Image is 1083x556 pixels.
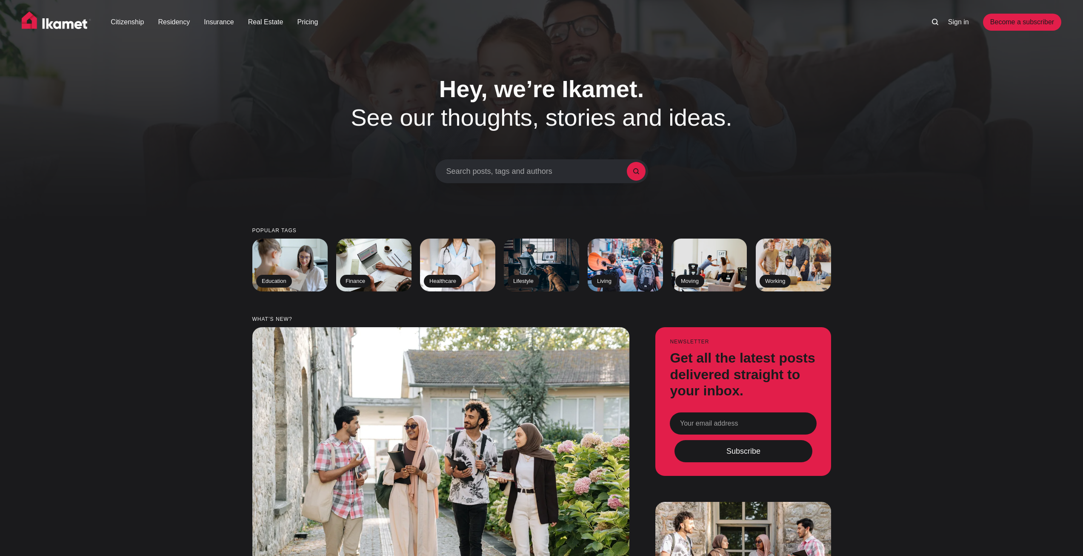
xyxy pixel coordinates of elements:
[760,275,791,288] h2: Working
[588,239,663,291] a: Living
[756,239,831,291] a: Working
[508,275,539,288] h2: Lifestyle
[670,339,817,345] small: Newsletter
[111,17,144,27] a: Citizenship
[424,275,462,288] h2: Healthcare
[675,275,704,288] h2: Moving
[22,12,91,33] img: Ikamet home
[983,14,1061,31] a: Become a subscriber
[340,275,371,288] h2: Finance
[336,239,411,291] a: Finance
[670,412,817,434] input: Your email address
[252,317,831,322] small: What’s new?
[672,239,747,291] a: Moving
[592,275,617,288] h2: Living
[252,228,831,233] small: Popular tags
[256,275,292,288] h2: Education
[420,239,495,291] a: Healthcare
[325,75,759,132] h1: See our thoughts, stories and ideas.
[446,167,627,176] span: Search posts, tags and authors
[504,239,579,291] a: Lifestyle
[948,17,969,27] a: Sign in
[674,440,812,462] button: Subscribe
[439,75,644,102] span: Hey, we’re Ikamet.
[670,350,817,399] h3: Get all the latest posts delivered straight to your inbox.
[158,17,190,27] a: Residency
[204,17,234,27] a: Insurance
[297,17,318,27] a: Pricing
[248,17,283,27] a: Real Estate
[252,239,328,291] a: Education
